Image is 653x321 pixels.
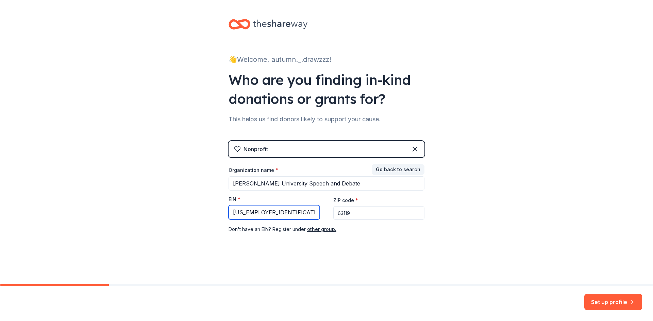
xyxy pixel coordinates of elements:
[229,205,320,219] input: 12-3456789
[372,164,424,175] button: Go back to search
[229,54,424,65] div: 👋 Welcome, autumn._.drawzzz!
[229,225,424,233] div: Don ' t have an EIN? Register under
[229,114,424,125] div: This helps us find donors likely to support your cause.
[333,197,358,204] label: ZIP code
[244,145,268,153] div: Nonprofit
[307,225,336,233] button: other group.
[229,167,278,174] label: Organization name
[229,176,424,191] input: American Red Cross
[229,70,424,108] div: Who are you finding in-kind donations or grants for?
[584,294,642,310] button: Set up profile
[229,196,240,203] label: EIN
[333,206,424,220] input: 12345 (U.S. only)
